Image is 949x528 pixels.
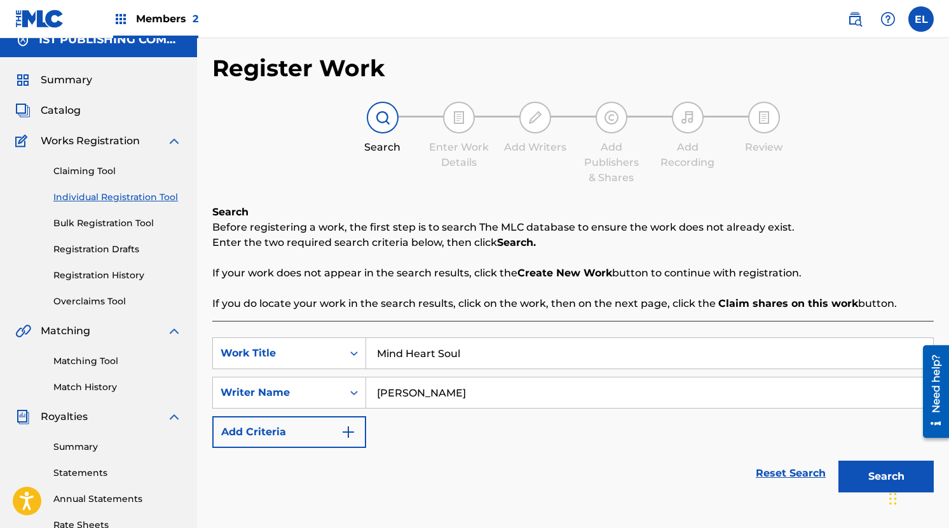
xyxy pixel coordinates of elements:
[749,459,832,487] a: Reset Search
[15,72,31,88] img: Summary
[680,110,695,125] img: step indicator icon for Add Recording
[451,110,467,125] img: step indicator icon for Enter Work Details
[889,480,897,518] div: Drag
[838,461,934,492] button: Search
[756,110,772,125] img: step indicator icon for Review
[842,6,868,32] a: Public Search
[15,103,81,118] a: CatalogCatalog
[15,323,31,339] img: Matching
[604,110,619,125] img: step indicator icon for Add Publishers & Shares
[53,243,182,256] a: Registration Drafts
[212,206,249,218] b: Search
[497,236,536,248] strong: Search.
[136,11,198,26] span: Members
[212,296,934,311] p: If you do locate your work in the search results, click on the work, then on the next page, click...
[41,133,140,149] span: Works Registration
[718,297,858,309] strong: Claim shares on this work
[53,217,182,230] a: Bulk Registration Tool
[351,140,414,155] div: Search
[53,355,182,368] a: Matching Tool
[41,409,88,424] span: Royalties
[53,295,182,308] a: Overclaims Tool
[53,269,182,282] a: Registration History
[41,72,92,88] span: Summary
[167,409,182,424] img: expand
[53,381,182,394] a: Match History
[517,267,612,279] strong: Create New Work
[212,337,934,499] form: Search Form
[732,140,796,155] div: Review
[212,416,366,448] button: Add Criteria
[885,467,949,528] iframe: Chat Widget
[41,323,90,339] span: Matching
[41,103,81,118] span: Catalog
[15,72,92,88] a: SummarySummary
[528,110,543,125] img: step indicator icon for Add Writers
[113,11,128,27] img: Top Rightsholders
[221,385,335,400] div: Writer Name
[15,133,32,149] img: Works Registration
[503,140,567,155] div: Add Writers
[908,6,934,32] div: User Menu
[53,191,182,204] a: Individual Registration Tool
[167,133,182,149] img: expand
[53,466,182,480] a: Statements
[880,11,896,27] img: help
[875,6,901,32] div: Help
[427,140,491,170] div: Enter Work Details
[656,140,720,170] div: Add Recording
[15,10,64,28] img: MLC Logo
[15,103,31,118] img: Catalog
[38,32,182,47] h5: 1ST PUBLISHING COMPANY LLC
[53,440,182,454] a: Summary
[221,346,335,361] div: Work Title
[15,409,31,424] img: Royalties
[53,165,182,178] a: Claiming Tool
[580,140,643,186] div: Add Publishers & Shares
[53,492,182,506] a: Annual Statements
[847,11,863,27] img: search
[341,424,356,440] img: 9d2ae6d4665cec9f34b9.svg
[167,323,182,339] img: expand
[212,235,934,250] p: Enter the two required search criteria below, then click
[212,54,385,83] h2: Register Work
[212,266,934,281] p: If your work does not appear in the search results, click the button to continue with registration.
[913,340,949,442] iframe: Resource Center
[375,110,390,125] img: step indicator icon for Search
[15,32,31,48] img: Accounts
[193,13,198,25] span: 2
[212,220,934,235] p: Before registering a work, the first step is to search The MLC database to ensure the work does n...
